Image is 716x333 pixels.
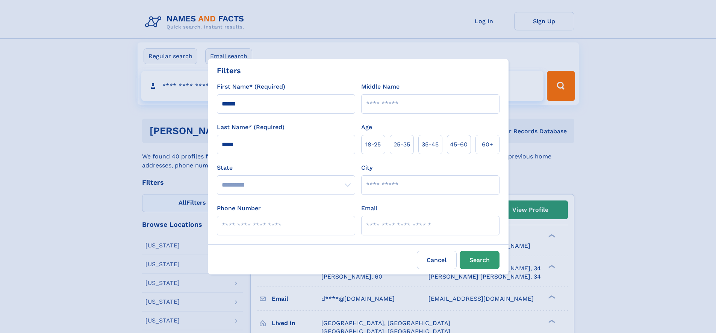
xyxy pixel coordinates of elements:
label: First Name* (Required) [217,82,285,91]
label: State [217,163,355,172]
button: Search [460,251,500,269]
label: Middle Name [361,82,400,91]
div: Filters [217,65,241,76]
label: Phone Number [217,204,261,213]
label: Cancel [417,251,457,269]
label: City [361,163,372,172]
span: 18‑25 [365,140,381,149]
span: 45‑60 [450,140,468,149]
span: 35‑45 [422,140,439,149]
label: Last Name* (Required) [217,123,285,132]
span: 60+ [482,140,493,149]
span: 25‑35 [394,140,410,149]
label: Age [361,123,372,132]
label: Email [361,204,377,213]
